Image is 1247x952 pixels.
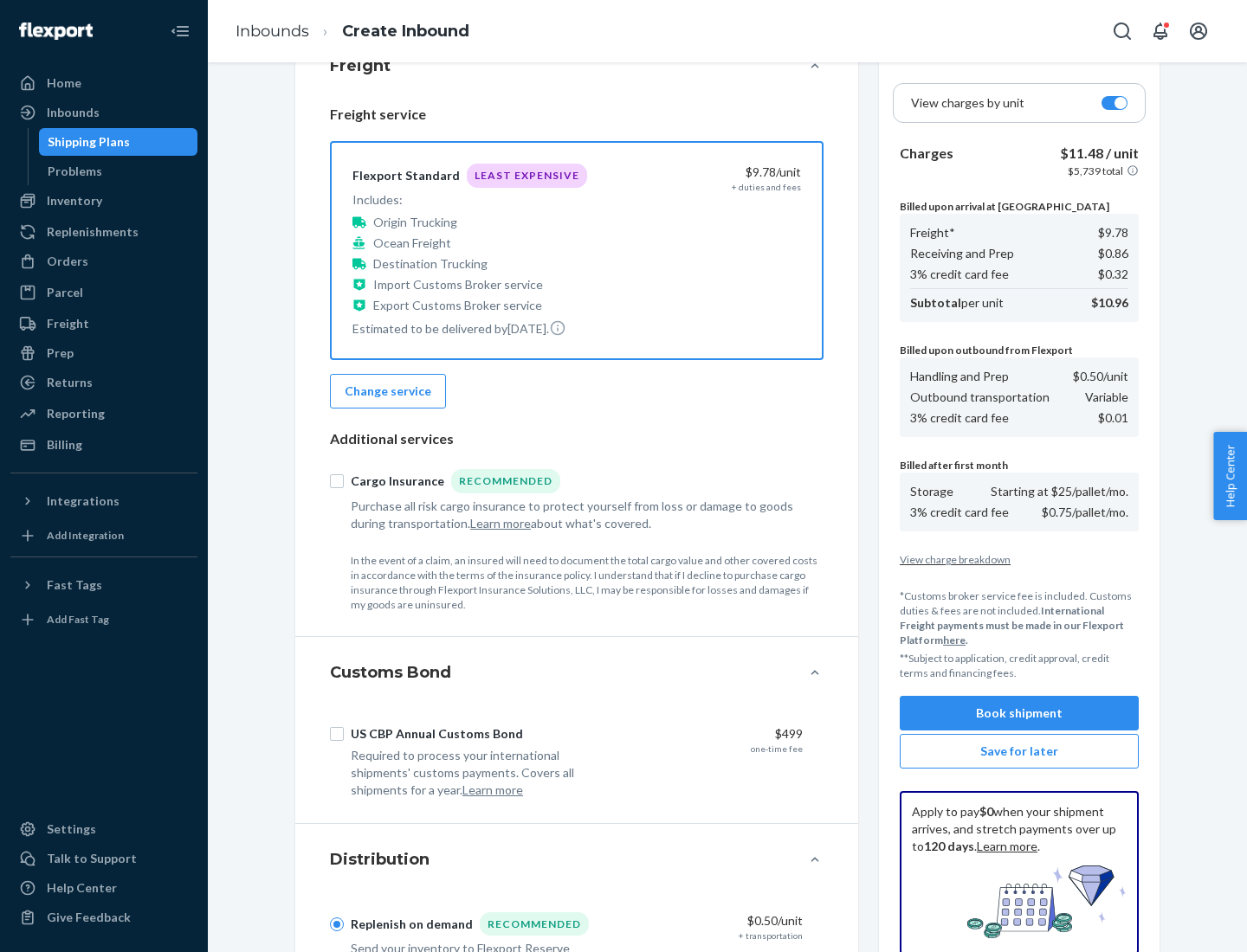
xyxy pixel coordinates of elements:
[979,804,993,819] b: $0
[10,218,197,246] a: Replenishments
[10,571,197,599] button: Fast Tags
[623,725,803,743] div: $499
[351,725,523,743] div: US CBP Annual Customs Bond
[900,734,1139,769] button: Save for later
[351,747,609,799] div: Required to process your international shipments' customs payments. Covers all shipments for a year.
[351,916,473,933] div: Replenish on demand
[19,23,93,40] img: Flexport logo
[351,473,444,490] div: Cargo Insurance
[352,167,460,184] div: Flexport Standard
[330,917,344,931] input: Replenish on demandRecommended
[10,248,197,275] a: Orders
[991,483,1128,500] p: Starting at $25/pallet/mo.
[900,199,1139,214] p: Billed upon arrival at [GEOGRAPHIC_DATA]
[910,294,1004,312] p: per unit
[47,223,139,241] div: Replenishments
[751,743,803,755] div: one-time fee
[1098,409,1128,427] p: $0.01
[330,848,430,871] h4: Distribution
[373,255,488,273] p: Destination Trucking
[10,279,197,306] a: Parcel
[910,224,955,241] p: Freight*
[10,400,197,428] a: Reporting
[1213,432,1247,520] button: Help Center
[236,22,309,41] a: Inbounds
[10,904,197,931] button: Give Feedback
[373,276,543,293] p: Import Customs Broker service
[470,515,531,532] button: Learn more
[47,315,89,332] div: Freight
[47,405,105,422] div: Reporting
[10,369,197,396] a: Returns
[47,436,82,453] div: Billing
[910,504,1009,521] p: 3% credit card fee
[47,74,81,92] div: Home
[47,576,102,594] div: Fast Tags
[924,839,974,853] b: 120 days
[47,374,93,391] div: Returns
[900,145,953,161] b: Charges
[732,181,801,193] div: + duties and fees
[373,235,451,252] p: Ocean Freight
[977,839,1037,853] a: Learn more
[480,912,589,936] div: Recommended
[10,845,197,872] a: Talk to Support
[330,429,824,449] p: Additional services
[1042,504,1128,521] p: $0.75/pallet/mo.
[47,492,120,510] div: Integrations
[910,389,1050,406] p: Outbound transportation
[10,310,197,338] a: Freight
[910,409,1009,427] p: 3% credit card fee
[330,55,391,77] h4: Freight
[1073,368,1128,385] p: $0.50 /unit
[330,374,446,408] button: Change service
[1098,266,1128,283] p: $0.32
[10,187,197,215] a: Inventory
[342,22,469,41] a: Create Inbound
[10,431,197,459] a: Billing
[1068,164,1123,178] p: $5,739 total
[467,164,587,187] div: Least Expensive
[1181,14,1216,48] button: Open account menu
[910,368,1009,385] p: Handling and Prep
[47,253,88,270] div: Orders
[1105,14,1140,48] button: Open Search Box
[10,69,197,97] a: Home
[10,606,197,634] a: Add Fast Tag
[351,553,824,613] p: In the event of a claim, an insured will need to document the total cargo value and other covered...
[163,14,197,48] button: Close Navigation
[910,245,1014,262] p: Receiving and Prep
[48,133,130,151] div: Shipping Plans
[47,850,137,867] div: Talk to Support
[912,803,1127,855] p: Apply to pay when your shipment arrives, and stretch payments over up to . .
[10,99,197,126] a: Inbounds
[911,94,1024,112] p: View charges by unit
[900,604,1124,646] b: International Freight payments must be made in our Flexport Platform .
[351,498,803,532] div: Purchase all risk cargo insurance to protect yourself from loss or damage to goods during transpo...
[330,105,824,125] p: Freight service
[900,552,1139,567] button: View charge breakdown
[621,164,801,181] div: $9.78 /unit
[910,266,1009,283] p: 3% credit card fee
[47,104,100,121] div: Inbounds
[47,879,117,897] div: Help Center
[47,284,83,301] div: Parcel
[900,589,1139,648] p: *Customs broker service fee is included. Customs duties & fees are not included.
[900,343,1139,357] p: Billed upon outbound from Flexport
[1060,144,1139,164] p: $11.48 / unit
[352,191,587,209] p: Includes:
[451,469,560,492] div: Recommended
[623,912,803,929] div: $0.50 /unit
[1098,224,1128,241] p: $9.78
[330,661,451,684] h4: Customs Bond
[10,522,197,550] a: Add Integration
[330,727,344,741] input: US CBP Annual Customs Bond
[10,339,197,367] a: Prep
[47,612,109,627] div: Add Fast Tag
[352,319,587,338] p: Estimated to be delivered by [DATE] .
[900,458,1139,473] p: Billed after first month
[373,297,542,314] p: Export Customs Broker service
[373,214,457,231] p: Origin Trucking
